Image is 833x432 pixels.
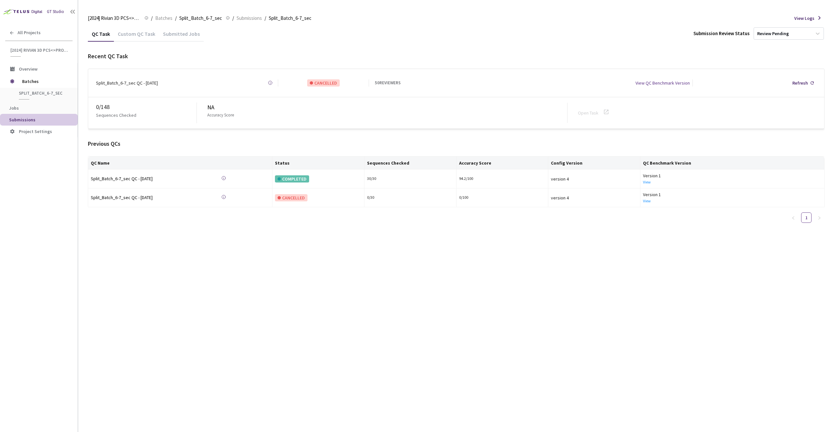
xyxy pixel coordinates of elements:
div: Split_Batch_6-7_sec QC - [DATE] [91,194,182,201]
div: 94.2/100 [459,176,546,182]
div: COMPLETED [275,175,309,182]
li: / [232,14,234,22]
span: All Projects [18,30,41,35]
a: Open Task [578,110,598,116]
div: Split_Batch_6-7_sec QC - [DATE] [96,79,158,87]
div: 30 / 30 [367,176,454,182]
li: Next Page [814,212,825,223]
li: / [265,14,266,22]
span: View Logs [794,15,814,22]
p: Sequences Checked [96,112,136,119]
span: Overview [19,66,37,72]
li: 1 [801,212,812,223]
span: left [791,216,795,220]
span: Split_Batch_6-7_sec [269,14,311,22]
span: [2024] Rivian 3D PCS<>Production [88,14,141,22]
div: version 4 [551,175,637,182]
span: Submissions [237,14,262,22]
a: View [643,180,651,184]
div: Version 1 [643,191,822,198]
li: / [151,14,153,22]
div: NA [207,103,567,112]
div: Submission Review Status [693,30,750,37]
div: CANCELLED [307,79,340,87]
div: QC Task [88,31,114,42]
div: Recent QC Task [88,52,825,61]
th: Sequences Checked [364,156,457,169]
span: Batches [22,75,67,88]
a: 1 [801,213,811,223]
a: Submissions [235,14,263,21]
li: / [175,14,177,22]
span: Submissions [9,117,35,123]
div: 50 REVIEWERS [375,80,401,86]
div: Refresh [792,79,808,87]
th: Accuracy Score [457,156,549,169]
button: left [788,212,799,223]
span: right [817,216,821,220]
div: 0/100 [459,195,546,201]
span: Split_Batch_6-7_sec [19,90,67,96]
div: 0 / 148 [96,102,197,112]
div: Review Pending [757,31,789,37]
a: View [643,198,651,203]
span: Split_Batch_6-7_sec [179,14,222,22]
div: GT Studio [47,8,64,15]
th: Status [272,156,364,169]
div: Version 1 [643,172,822,179]
div: CANCELLED [275,194,307,201]
span: Batches [155,14,172,22]
a: Split_Batch_6-7_sec QC - [DATE] [91,175,182,182]
div: Previous QCs [88,139,825,148]
button: right [814,212,825,223]
a: Batches [154,14,174,21]
div: Submitted Jobs [159,31,204,42]
span: [2024] Rivian 3D PCS<>Production [10,47,69,53]
span: Jobs [9,105,19,111]
th: QC Benchmark Version [640,156,825,169]
div: View QC Benchmark Version [635,79,690,87]
div: Custom QC Task [114,31,159,42]
li: Previous Page [788,212,799,223]
th: Config Version [548,156,640,169]
p: Accuracy Score [207,112,234,118]
div: 0 / 30 [367,195,454,201]
span: Project Settings [19,128,52,134]
div: version 4 [551,194,637,201]
th: QC Name [88,156,272,169]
